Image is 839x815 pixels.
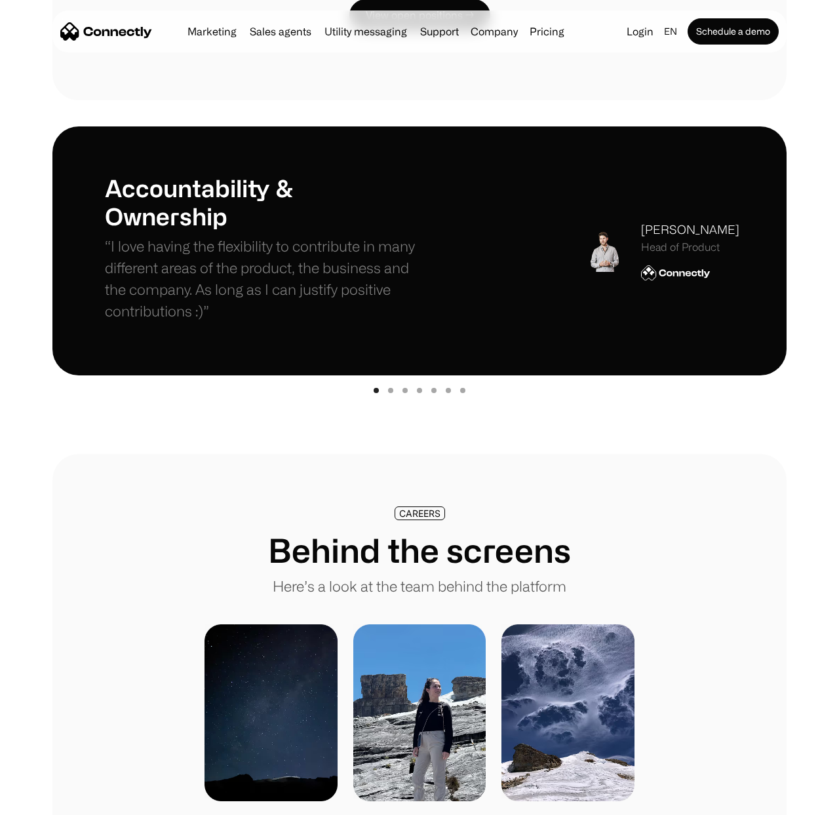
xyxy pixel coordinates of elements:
div: Show slide 3 of 7 [402,388,408,393]
a: Utility messaging [319,26,412,37]
a: Pricing [524,26,570,37]
div: Company [467,22,522,41]
div: Show slide 5 of 7 [431,388,437,393]
a: Sales agents [244,26,317,37]
p: Here’s a look at the team behind the platform [273,575,566,597]
ul: Language list [26,792,79,810]
div: [PERSON_NAME] [641,221,739,238]
h1: Behind the screens [268,531,571,570]
div: Company [471,22,518,41]
div: 1 of 7 [52,126,787,402]
div: Show slide 4 of 7 [417,388,422,393]
div: Show slide 6 of 7 [446,388,451,393]
aside: Language selected: English [13,791,79,810]
div: CAREERS [399,508,440,518]
div: Show slide 7 of 7 [460,388,465,393]
a: Login [621,22,659,41]
p: “I love having the flexibility to contribute in many different areas of the product, the business... [105,235,419,322]
div: Show slide 2 of 7 [388,388,393,393]
div: en [659,22,685,41]
div: Show slide 1 of 7 [374,388,379,393]
a: Schedule a demo [688,18,779,45]
div: carousel [52,126,787,402]
a: Marketing [182,26,242,37]
a: Support [415,26,464,37]
div: Head of Product [641,241,739,254]
h1: Accountability & Ownership [105,174,419,230]
a: home [60,22,152,41]
div: en [664,22,677,41]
